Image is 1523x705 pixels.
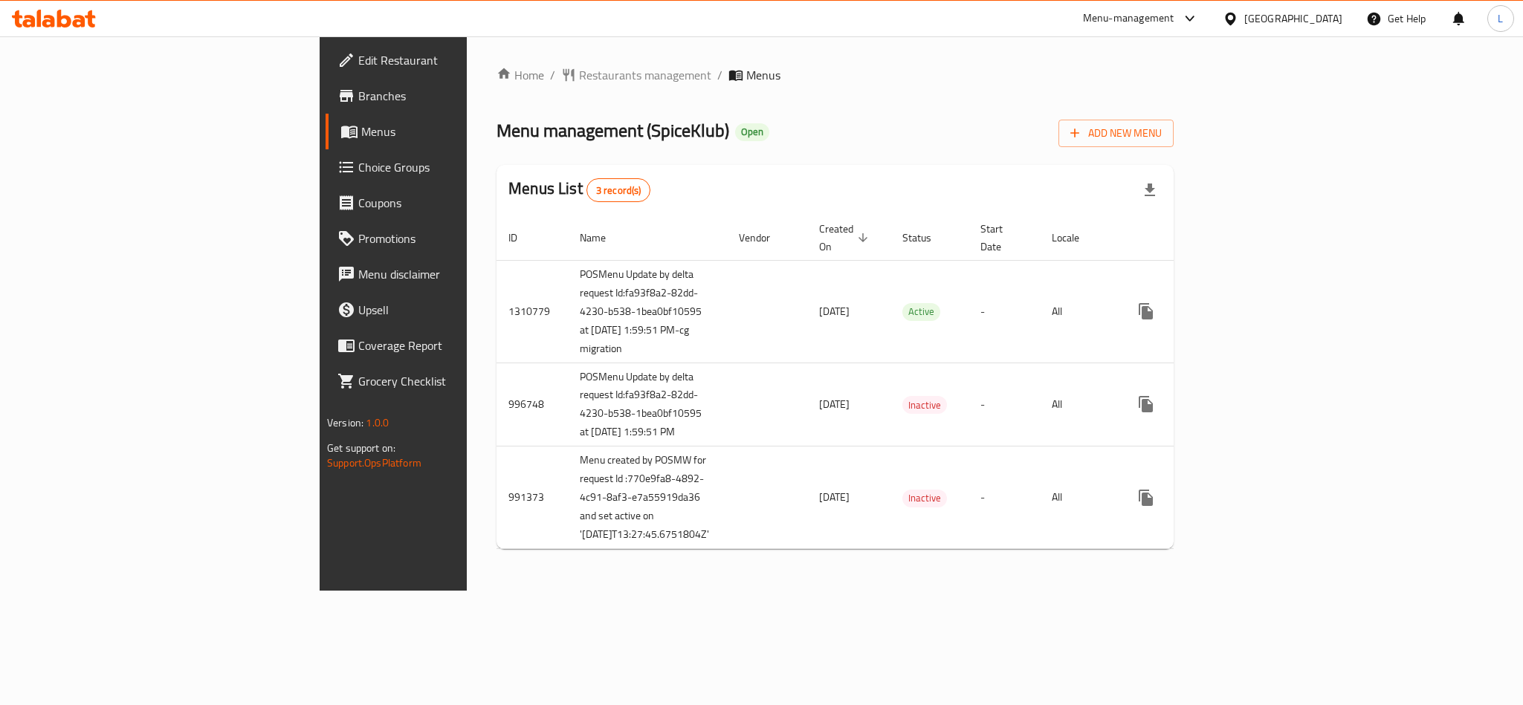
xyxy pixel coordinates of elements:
a: Choice Groups [326,149,574,185]
a: Upsell [326,292,574,328]
div: Open [735,123,769,141]
nav: breadcrumb [497,66,1174,84]
td: POSMenu Update by delta request Id:fa93f8a2-82dd-4230-b538-1bea0bf10595 at [DATE] 1:59:51 PM [568,363,727,446]
div: Active [902,303,940,321]
span: 1.0.0 [366,413,389,432]
span: Coupons [358,194,562,212]
button: Change Status [1164,480,1200,516]
td: - [969,363,1040,446]
span: Grocery Checklist [358,372,562,390]
td: - [969,446,1040,549]
span: L [1498,10,1503,27]
a: Menu disclaimer [326,256,574,292]
button: more [1128,293,1164,329]
span: Choice Groups [358,158,562,176]
span: 3 record(s) [587,183,650,198]
a: Grocery Checklist [326,363,574,399]
span: [DATE] [819,487,850,507]
div: Export file [1132,172,1168,208]
span: Active [902,303,940,320]
span: [DATE] [819,302,850,321]
td: Menu created by POSMW for request Id :770e9fa8-4892-4c91-8af3-e7a55919da36 and set active on '[DA... [568,446,727,549]
a: Edit Restaurant [326,42,574,78]
td: All [1040,446,1116,549]
span: Created On [819,220,873,256]
div: [GEOGRAPHIC_DATA] [1244,10,1342,27]
span: Inactive [902,490,947,507]
span: Branches [358,87,562,105]
a: Promotions [326,221,574,256]
span: Inactive [902,397,947,414]
td: All [1040,260,1116,363]
span: [DATE] [819,394,850,414]
div: Total records count [586,178,651,202]
span: Restaurants management [579,66,711,84]
button: Change Status [1164,386,1200,422]
span: Status [902,229,951,247]
h2: Menus List [508,178,650,202]
div: Inactive [902,396,947,414]
button: Change Status [1164,293,1200,329]
span: Name [580,229,625,247]
td: All [1040,363,1116,446]
a: Coupons [326,185,574,221]
span: Promotions [358,230,562,247]
span: Start Date [980,220,1022,256]
li: / [717,66,722,84]
a: Menus [326,114,574,149]
span: Edit Restaurant [358,51,562,69]
span: Add New Menu [1070,124,1162,143]
th: Actions [1116,215,1283,261]
td: POSMenu Update by delta request Id:fa93f8a2-82dd-4230-b538-1bea0bf10595 at [DATE] 1:59:51 PM-cg m... [568,260,727,363]
td: - [969,260,1040,363]
span: Get support on: [327,438,395,458]
button: more [1128,386,1164,422]
span: ID [508,229,537,247]
span: Locale [1052,229,1099,247]
span: Menus [361,123,562,140]
button: Add New Menu [1058,120,1174,147]
a: Support.OpsPlatform [327,453,421,472]
span: Menus [746,66,780,84]
span: Coverage Report [358,337,562,354]
button: more [1128,480,1164,516]
span: Open [735,126,769,138]
a: Restaurants management [561,66,711,84]
span: Version: [327,413,363,432]
span: Vendor [739,229,789,247]
div: Inactive [902,490,947,507]
a: Coverage Report [326,328,574,363]
span: Upsell [358,301,562,319]
table: enhanced table [497,215,1283,550]
span: Menu disclaimer [358,265,562,283]
a: Branches [326,78,574,114]
div: Menu-management [1083,10,1174,27]
span: Menu management ( SpiceKlub ) [497,114,729,147]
